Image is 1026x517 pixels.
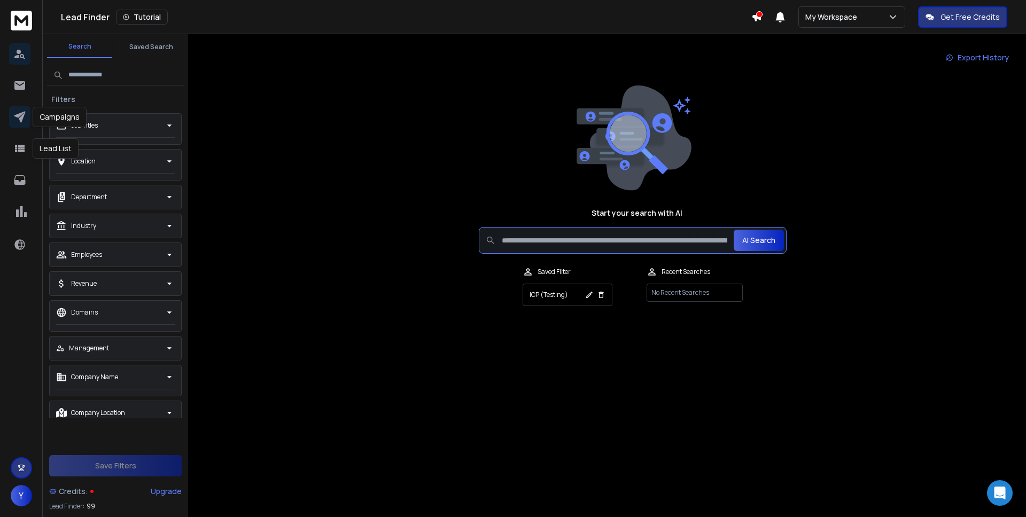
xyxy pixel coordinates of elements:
[59,486,88,497] span: Credits:
[11,485,32,506] button: Y
[49,481,182,502] a: Credits:Upgrade
[937,47,1017,68] a: Export History
[71,279,97,288] p: Revenue
[47,36,112,58] button: Search
[61,10,751,25] div: Lead Finder
[116,10,168,25] button: Tutorial
[941,12,1000,22] p: Get Free Credits
[71,222,96,230] p: Industry
[662,268,710,276] p: Recent Searches
[71,157,96,166] p: Location
[47,94,80,105] h3: Filters
[574,85,691,191] img: image
[71,308,98,317] p: Domains
[71,193,107,201] p: Department
[805,12,861,22] p: My Workspace
[87,502,95,511] span: 99
[33,138,79,159] div: Lead List
[33,107,87,127] div: Campaigns
[734,230,784,251] button: AI Search
[119,36,184,58] button: Saved Search
[647,284,743,302] p: No Recent Searches
[151,486,182,497] div: Upgrade
[592,208,682,218] h1: Start your search with AI
[530,291,568,299] p: ICP (Testing)
[538,268,571,276] p: Saved Filter
[523,284,612,306] button: ICP (Testing)
[71,250,102,259] p: Employees
[49,502,84,511] p: Lead Finder:
[71,409,125,417] p: Company Location
[71,373,118,381] p: Company Name
[918,6,1007,28] button: Get Free Credits
[69,344,109,352] p: Management
[987,480,1013,506] div: Open Intercom Messenger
